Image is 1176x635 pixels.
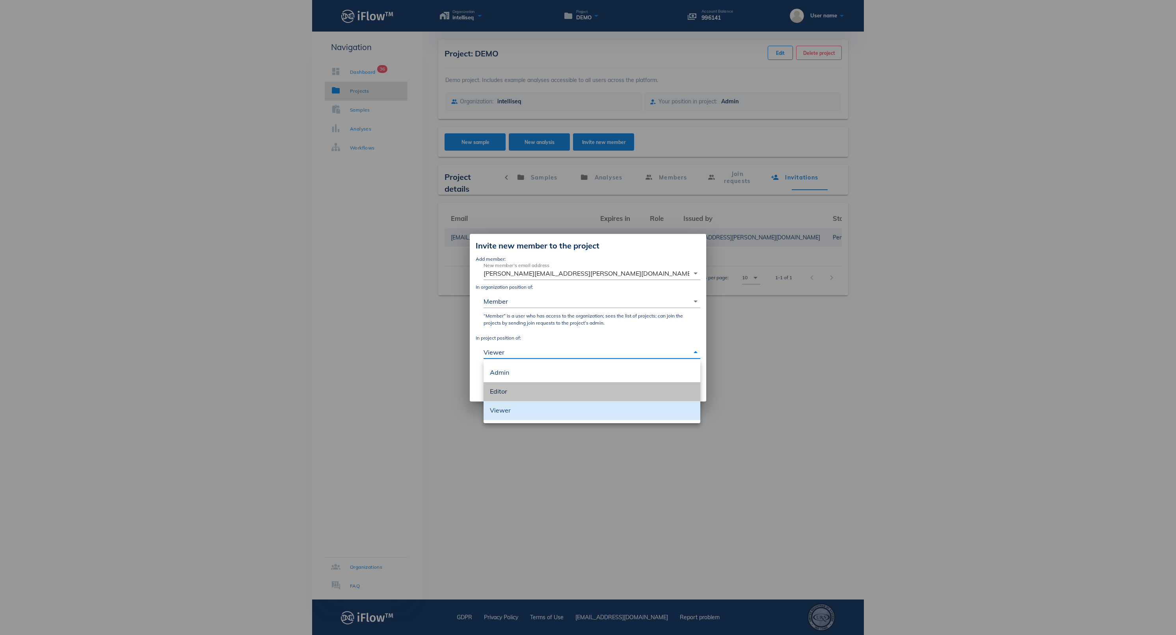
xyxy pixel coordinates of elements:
[476,241,599,250] span: Invite new member to the project
[484,346,700,359] div: Viewer
[476,334,700,342] div: In project position of:
[490,407,694,414] div: Viewer
[484,349,504,356] div: Viewer
[490,369,694,376] div: Admin
[484,312,700,327] div: “Member” is a user who has access to the organization; sees the list of projects; can join the pr...
[484,262,549,268] label: New member's email address
[691,269,700,278] i: arrow_drop_down
[490,388,694,395] div: Editor
[484,298,508,305] div: Member
[691,297,700,306] i: arrow_drop_down
[476,256,700,263] div: Add member:
[476,284,700,291] div: In organization position of:
[691,347,700,357] i: arrow_drop_down
[484,295,700,308] div: Member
